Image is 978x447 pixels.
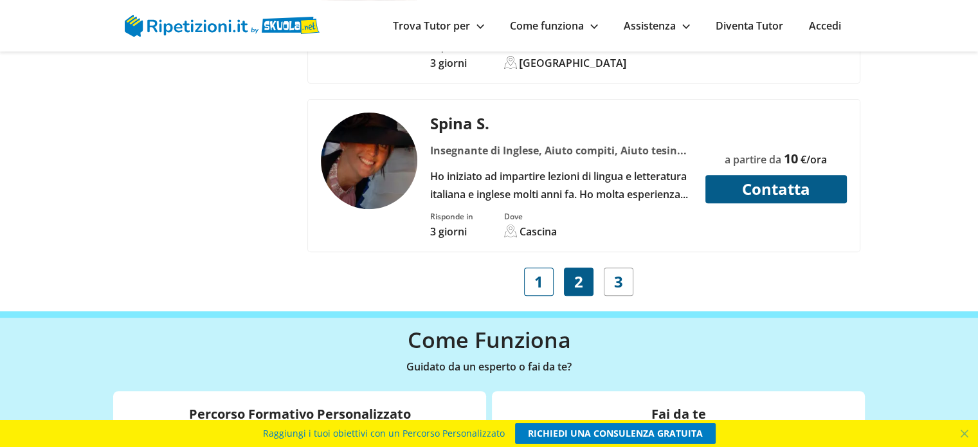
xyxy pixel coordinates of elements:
[515,423,716,444] a: RICHIEDI UNA CONSULENZA GRATUITA
[502,406,855,441] h4: Fai da te
[524,268,554,296] a: 1
[425,167,697,203] div: Ho iniziato ad impartire lezioni di lingua e letteratura italiana e inglese molti anni fa. Ho mol...
[263,423,505,444] span: Raggiungi i tuoi obiettivi con un Percorso Personalizzato
[125,17,320,32] a: logo Skuola.net | Ripetizioni.it
[118,327,860,353] h3: Come Funziona
[801,152,827,167] span: €/ora
[425,141,697,160] div: Insegnante di Inglese, Aiuto compiti, Aiuto tesina, Inglese a1, Inglese a2, Inglese b1, Inglese b...
[504,211,557,222] div: Dove
[520,224,557,239] div: Cascina
[118,358,860,376] p: Guidato da un esperto o fai da te?
[510,19,598,33] a: Come funziona
[604,268,633,296] a: 3
[430,56,473,70] p: 3 giorni
[520,56,627,70] div: [GEOGRAPHIC_DATA]
[784,150,798,167] span: 10
[393,19,484,33] a: Trova Tutor per
[624,19,690,33] a: Assistenza
[716,19,783,33] a: Diventa Tutor
[123,406,476,441] h4: Percorso Formativo Personalizzato
[574,273,583,291] span: 2
[430,224,473,239] p: 3 giorni
[725,152,781,167] span: a partire da
[125,15,320,37] img: logo Skuola.net | Ripetizioni.it
[809,19,841,33] a: Accedi
[430,211,473,222] div: Risponde in
[614,273,623,291] span: 3
[425,113,697,134] div: Spina S.
[321,113,417,209] img: tutor a Cascina - Spina
[705,175,847,203] button: Contatta
[534,273,543,291] span: 1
